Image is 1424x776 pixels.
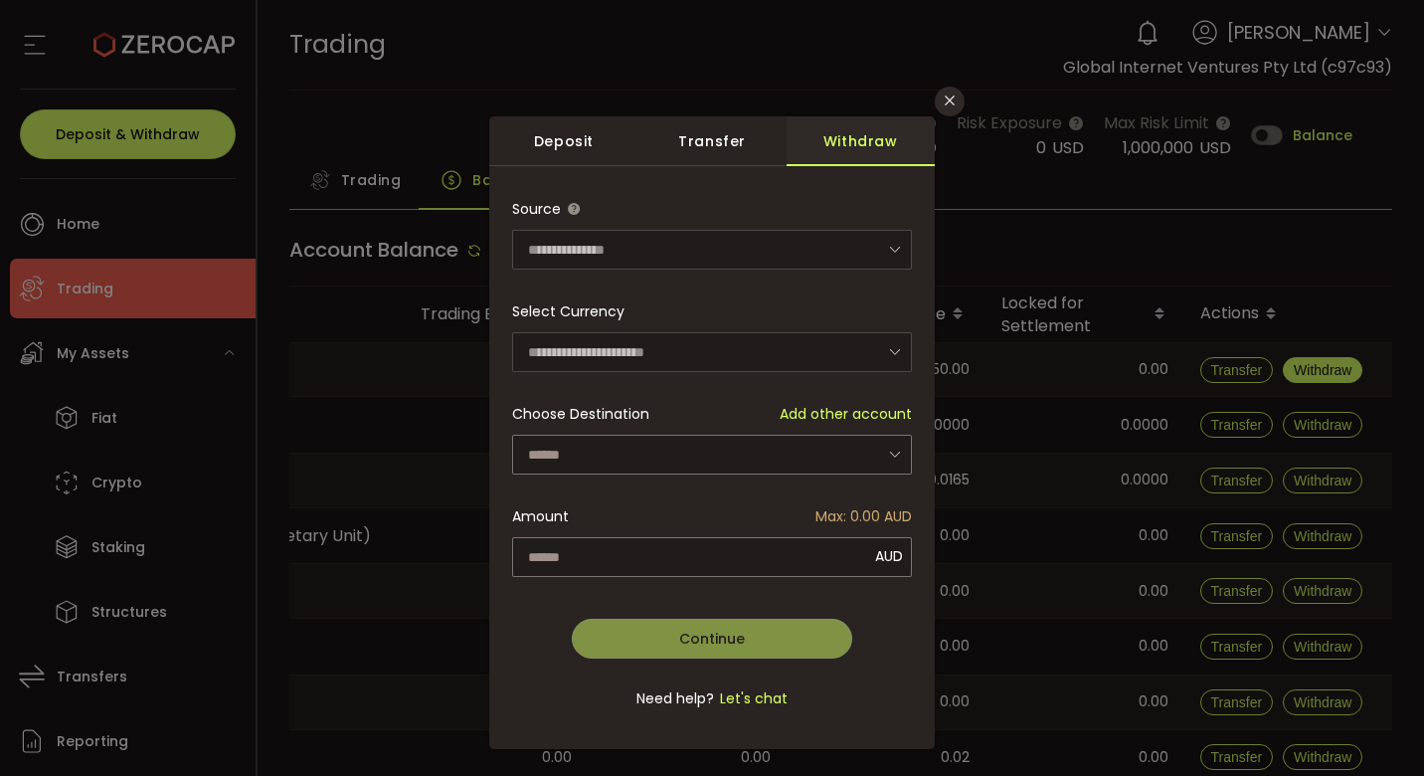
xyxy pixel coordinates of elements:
div: dialog [489,116,935,749]
span: Max: 0.00 AUD [815,496,912,536]
span: Add other account [780,394,912,434]
span: Continue [679,629,745,649]
span: Let's chat [714,688,788,708]
span: Choose Destination [512,394,649,434]
label: Select Currency [512,301,624,321]
span: Source [512,189,561,229]
span: Amount [512,496,569,536]
iframe: Chat Widget [1325,680,1424,776]
span: Need help? [636,688,714,708]
button: Continue [572,619,852,659]
span: AUD [875,546,903,566]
